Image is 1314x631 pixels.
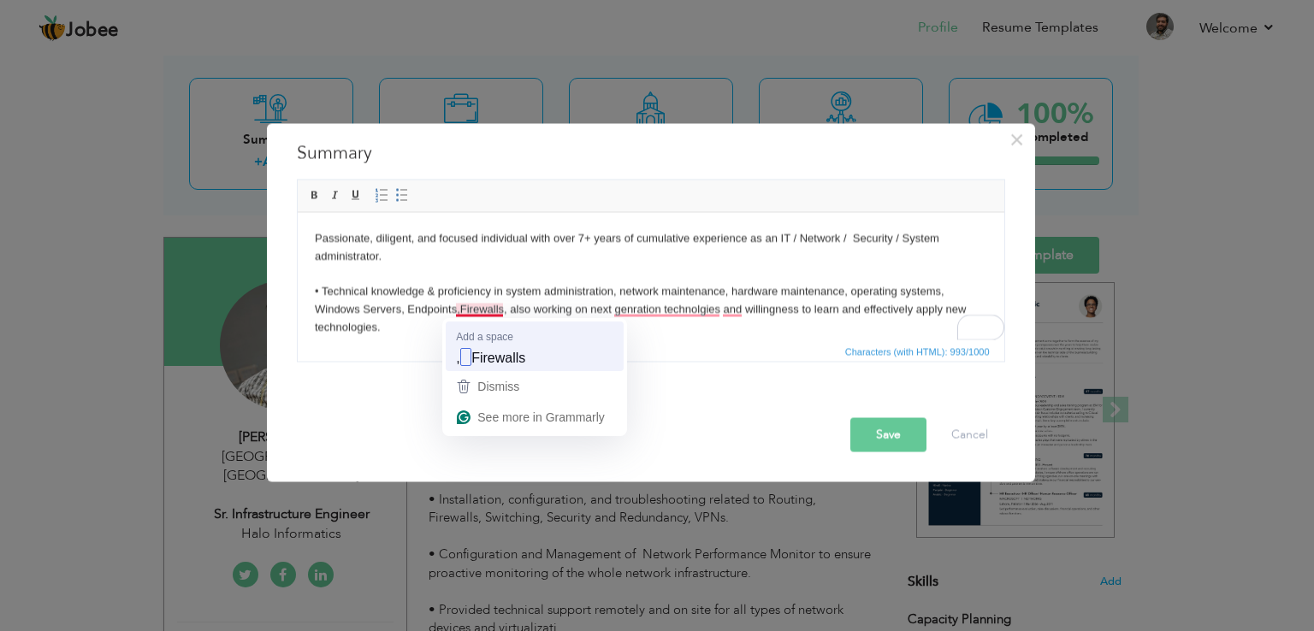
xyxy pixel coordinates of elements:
iframe: Rich Text Editor, summaryEditor [298,213,1004,341]
div: Statistics [842,345,995,360]
span: Characters (with HTML): 993/1000 [842,345,993,360]
a: Underline [346,186,365,205]
button: Cancel [934,418,1005,452]
button: Save [850,418,926,452]
a: Italic [326,186,345,205]
a: Insert/Remove Bulleted List [393,186,411,205]
a: Insert/Remove Numbered List [372,186,391,205]
h3: Summary [297,141,1005,167]
p: Passionate, diligent, and focused individual with over 7 + years of cumulative experience as an I... [17,17,690,124]
a: Bold [305,186,324,205]
span: × [1009,125,1024,156]
body: To enrich screen reader interactions, please activate Accessibility in Grammarly extension settings [17,17,690,277]
button: Close [1003,127,1031,154]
